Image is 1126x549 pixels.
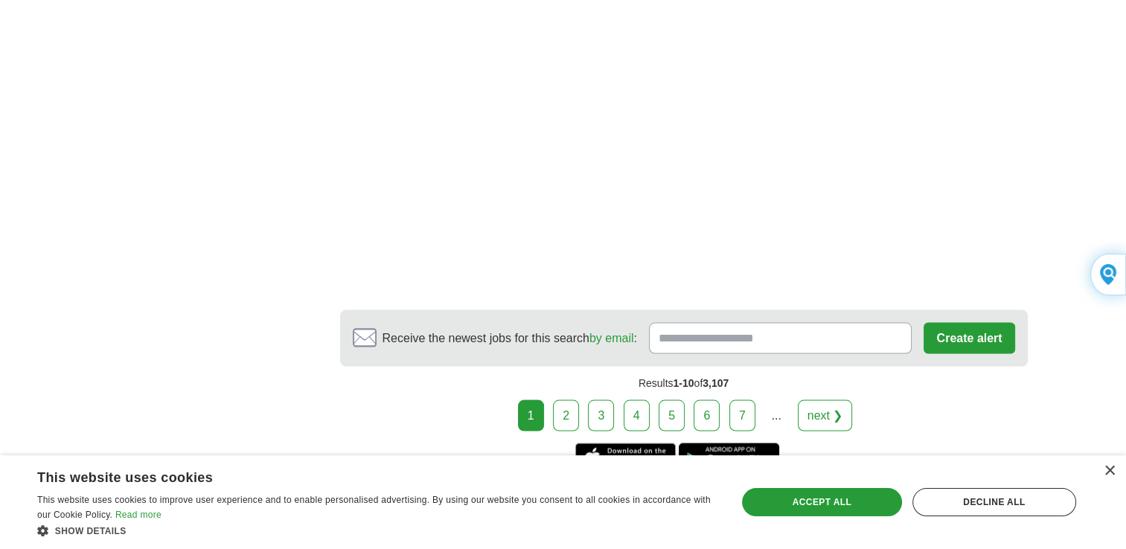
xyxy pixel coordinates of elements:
div: 1 [518,400,544,431]
div: Show details [37,523,716,538]
a: next ❯ [798,400,853,431]
a: 7 [729,400,755,431]
span: Show details [55,526,127,536]
a: 5 [659,400,685,431]
span: 3,107 [703,377,729,389]
span: Receive the newest jobs for this search : [383,330,637,347]
div: This website uses cookies [37,464,679,487]
div: Results of [340,367,1028,400]
div: Close [1104,466,1115,477]
a: 3 [588,400,614,431]
a: 6 [694,400,720,431]
a: Read more, opens a new window [115,510,161,520]
a: by email [589,332,634,344]
a: Get the iPhone app [575,443,676,473]
button: Create alert [924,323,1014,354]
div: Decline all [912,488,1076,516]
span: 1-10 [673,377,694,389]
div: Accept all [742,488,902,516]
a: 4 [624,400,650,431]
a: Get the Android app [679,443,779,473]
iframe: Sign in with Google Dialog [820,15,1111,151]
a: 2 [553,400,579,431]
span: This website uses cookies to improve user experience and to enable personalised advertising. By u... [37,495,711,520]
div: ... [761,401,791,431]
